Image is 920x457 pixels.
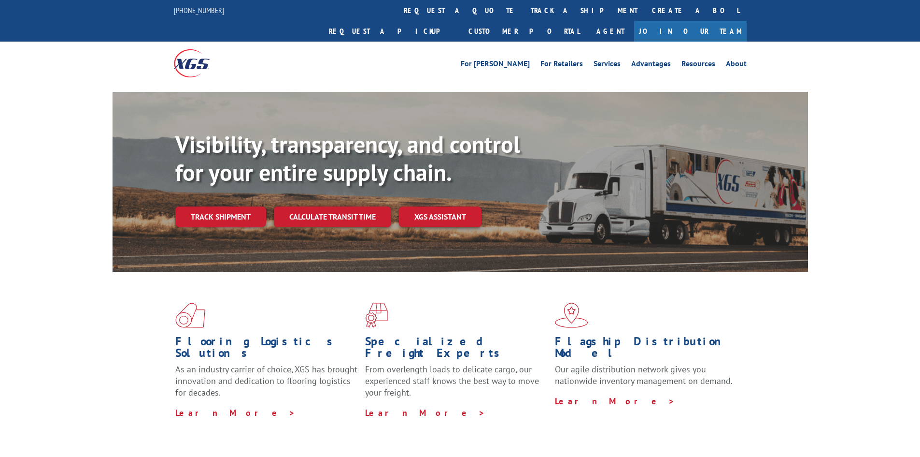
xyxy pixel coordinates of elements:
h1: Flagship Distribution Model [555,336,737,364]
a: Services [594,60,621,71]
p: From overlength loads to delicate cargo, our experienced staff knows the best way to move your fr... [365,364,548,407]
a: Join Our Team [634,21,747,42]
a: Resources [681,60,715,71]
a: Advantages [631,60,671,71]
span: Our agile distribution network gives you nationwide inventory management on demand. [555,364,733,386]
img: xgs-icon-total-supply-chain-intelligence-red [175,303,205,328]
h1: Specialized Freight Experts [365,336,548,364]
a: For [PERSON_NAME] [461,60,530,71]
a: [PHONE_NUMBER] [174,5,224,15]
a: For Retailers [540,60,583,71]
a: Request a pickup [322,21,461,42]
span: As an industry carrier of choice, XGS has brought innovation and dedication to flooring logistics... [175,364,357,398]
a: About [726,60,747,71]
a: Calculate transit time [274,206,391,227]
img: xgs-icon-flagship-distribution-model-red [555,303,588,328]
a: Learn More > [175,407,296,418]
h1: Flooring Logistics Solutions [175,336,358,364]
a: Customer Portal [461,21,587,42]
a: Learn More > [555,396,675,407]
a: Agent [587,21,634,42]
a: Learn More > [365,407,485,418]
a: XGS ASSISTANT [399,206,481,227]
b: Visibility, transparency, and control for your entire supply chain. [175,129,520,187]
a: Track shipment [175,206,266,227]
img: xgs-icon-focused-on-flooring-red [365,303,388,328]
